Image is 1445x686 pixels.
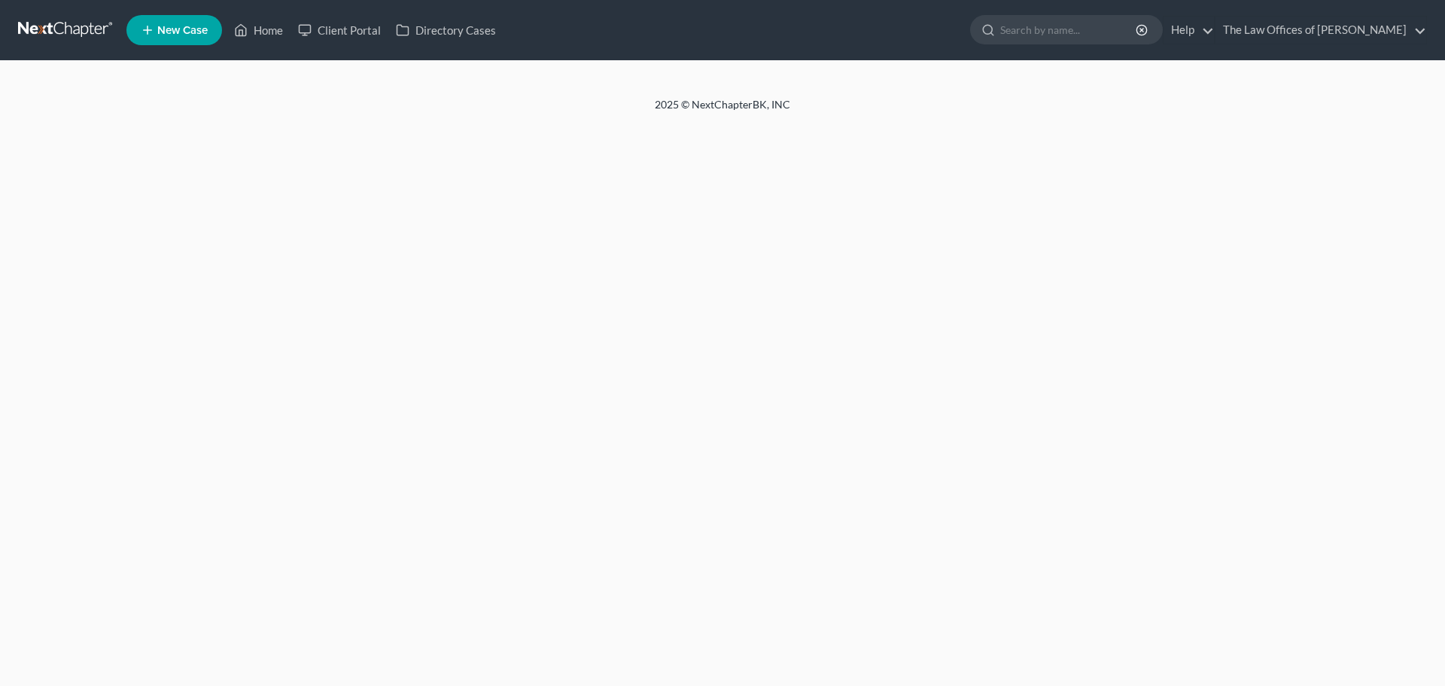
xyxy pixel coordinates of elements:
a: The Law Offices of [PERSON_NAME] [1215,17,1426,44]
input: Search by name... [1000,16,1138,44]
div: 2025 © NextChapterBK, INC [294,97,1151,124]
span: New Case [157,25,208,36]
a: Directory Cases [388,17,503,44]
a: Home [227,17,291,44]
a: Client Portal [291,17,388,44]
a: Help [1164,17,1214,44]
